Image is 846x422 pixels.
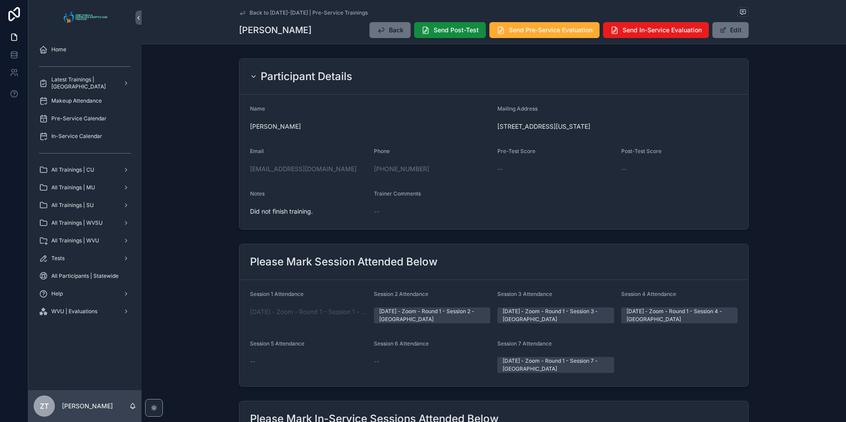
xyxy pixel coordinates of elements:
[250,9,368,16] span: Back to [DATE]-[DATE] | Pre-Service Trainings
[379,307,485,323] div: [DATE] - Zoom - Round 1 - Session 2 - [GEOGRAPHIC_DATA]
[51,272,119,280] span: All Participants | Statewide
[250,122,490,131] span: [PERSON_NAME]
[250,307,367,316] a: [DATE] - Zoom - Round 1 - Session 1 - [GEOGRAPHIC_DATA]
[621,165,627,173] span: --
[497,291,552,297] span: Session 3 Attendance
[497,122,738,131] span: [STREET_ADDRESS][US_STATE]
[34,42,136,58] a: Home
[374,148,390,154] span: Phone
[51,46,66,53] span: Home
[51,255,65,262] span: Tests
[414,22,486,38] button: Send Post-Test
[250,291,304,297] span: Session 1 Attendance
[250,340,304,347] span: Session 5 Attendance
[34,286,136,302] a: Help
[389,26,404,35] span: Back
[374,190,421,197] span: Trainer Comments
[603,22,709,38] button: Send In-Service Evaluation
[497,340,552,347] span: Session 7 Attendance
[503,357,609,373] div: [DATE] - Zoom - Round 1 - Session 7 - [GEOGRAPHIC_DATA]
[374,291,428,297] span: Session 2 Attendance
[51,184,95,191] span: All Trainings | MU
[250,207,367,216] span: Did not finish training.
[51,202,94,209] span: All Trainings | SU
[250,105,265,112] span: Name
[34,180,136,196] a: All Trainings | MU
[250,255,438,269] h2: Please Mark Session Attended Below
[374,165,429,173] a: [PHONE_NUMBER]
[261,69,352,84] h2: Participant Details
[250,148,264,154] span: Email
[28,35,142,331] div: scrollable content
[51,133,102,140] span: In-Service Calendar
[61,11,109,25] img: App logo
[250,190,265,197] span: Notes
[497,165,503,173] span: --
[34,75,136,91] a: Latest Trainings | [GEOGRAPHIC_DATA]
[503,307,609,323] div: [DATE] - Zoom - Round 1 - Session 3 - [GEOGRAPHIC_DATA]
[34,268,136,284] a: All Participants | Statewide
[51,237,99,244] span: All Trainings | WVU
[51,290,63,297] span: Help
[34,162,136,178] a: All Trainings | CU
[434,26,479,35] span: Send Post-Test
[51,76,116,90] span: Latest Trainings | [GEOGRAPHIC_DATA]
[34,111,136,127] a: Pre-Service Calendar
[489,22,600,38] button: Send Pre-Service Evaluation
[34,128,136,144] a: In-Service Calendar
[34,303,136,319] a: WVU | Evaluations
[621,148,661,154] span: Post-Test Score
[374,207,379,216] span: --
[34,250,136,266] a: Tests
[374,340,429,347] span: Session 6 Attendance
[627,307,733,323] div: [DATE] - Zoom - Round 1 - Session 4 - [GEOGRAPHIC_DATA]
[239,9,368,16] a: Back to [DATE]-[DATE] | Pre-Service Trainings
[51,219,103,226] span: All Trainings | WVSU
[621,291,676,297] span: Session 4 Attendance
[34,215,136,231] a: All Trainings | WVSU
[34,233,136,249] a: All Trainings | WVU
[51,115,107,122] span: Pre-Service Calendar
[239,24,311,36] h1: [PERSON_NAME]
[497,148,535,154] span: Pre-Test Score
[62,402,113,410] p: [PERSON_NAME]
[51,166,94,173] span: All Trainings | CU
[51,308,97,315] span: WVU | Evaluations
[250,357,255,366] span: --
[623,26,702,35] span: Send In-Service Evaluation
[250,165,357,173] a: [EMAIL_ADDRESS][DOMAIN_NAME]
[712,22,749,38] button: Edit
[374,357,379,366] span: --
[34,93,136,109] a: Makeup Attendance
[34,197,136,213] a: All Trainings | SU
[51,97,102,104] span: Makeup Attendance
[40,401,49,411] span: ZT
[369,22,411,38] button: Back
[509,26,592,35] span: Send Pre-Service Evaluation
[497,105,538,112] span: Mailing Address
